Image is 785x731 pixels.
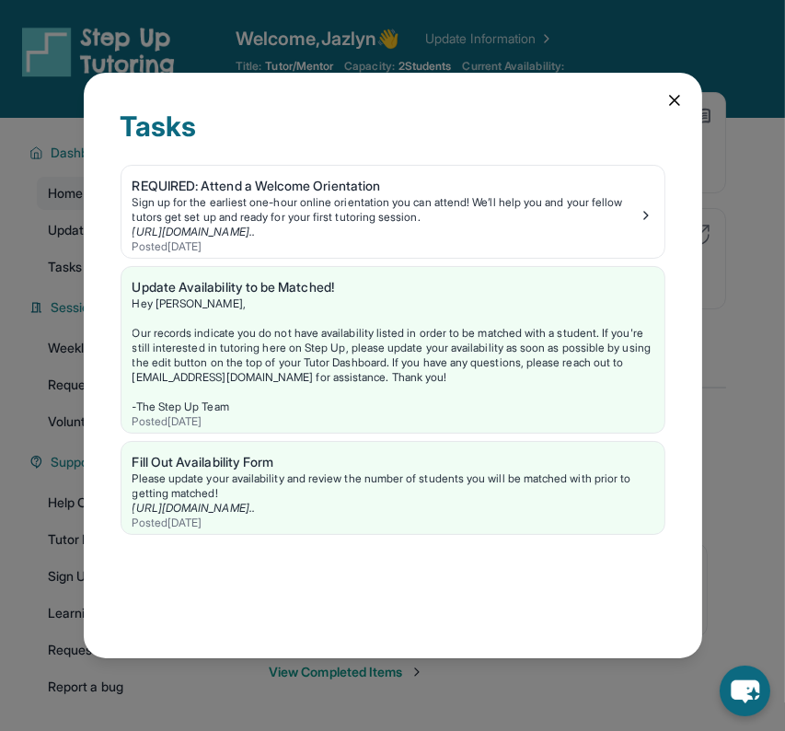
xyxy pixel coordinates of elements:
[133,501,255,515] a: [URL][DOMAIN_NAME]..
[133,225,255,238] a: [URL][DOMAIN_NAME]..
[133,326,653,385] p: Our records indicate you do not have availability listed in order to be matched with a student. I...
[133,414,653,429] div: Posted [DATE]
[121,442,664,534] a: Fill Out Availability FormPlease update your availability and review the number of students you w...
[133,453,653,471] div: Fill Out Availability Form
[133,400,653,414] p: -The Step Up Team
[133,195,639,225] div: Sign up for the earliest one-hour online orientation you can attend! We’ll help you and your fell...
[133,239,639,254] div: Posted [DATE]
[133,177,639,195] div: REQUIRED: Attend a Welcome Orientation
[720,666,770,716] button: chat-button
[133,471,653,501] div: Please update your availability and review the number of students you will be matched with prior ...
[133,278,653,296] div: Update Availability to be Matched!
[121,166,664,258] a: REQUIRED: Attend a Welcome OrientationSign up for the earliest one-hour online orientation you ca...
[133,296,653,311] p: Hey [PERSON_NAME],
[133,516,653,530] div: Posted [DATE]
[121,110,665,165] div: Tasks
